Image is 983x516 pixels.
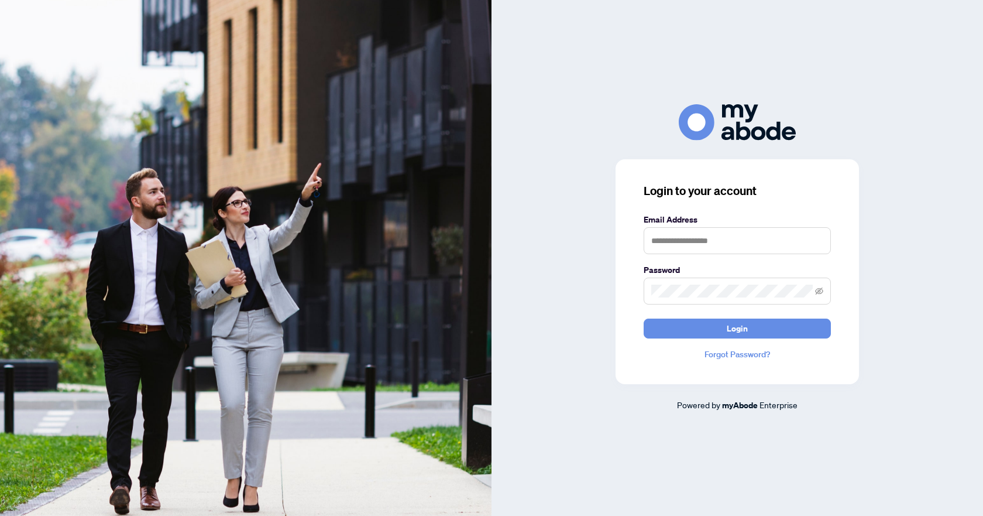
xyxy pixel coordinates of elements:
label: Password [644,264,831,276]
span: eye-invisible [815,287,823,295]
img: ma-logo [679,104,796,140]
label: Email Address [644,213,831,226]
h3: Login to your account [644,183,831,199]
a: Forgot Password? [644,348,831,361]
a: myAbode [722,399,758,412]
span: Powered by [677,399,720,410]
span: Enterprise [759,399,798,410]
span: Login [727,319,748,338]
button: Login [644,319,831,339]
